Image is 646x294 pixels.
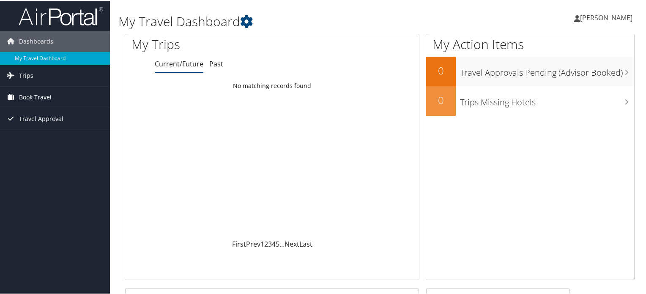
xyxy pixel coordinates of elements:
a: Past [209,58,223,68]
a: Current/Future [155,58,203,68]
a: Next [285,239,299,248]
h1: My Travel Dashboard [118,12,467,30]
h3: Travel Approvals Pending (Advisor Booked) [460,62,634,78]
a: 0Travel Approvals Pending (Advisor Booked) [426,56,634,85]
h1: My Trips [131,35,290,52]
a: First [232,239,246,248]
span: Trips [19,64,33,85]
span: Travel Approval [19,107,63,129]
h1: My Action Items [426,35,634,52]
h2: 0 [426,63,456,77]
h2: 0 [426,92,456,107]
a: Last [299,239,312,248]
a: [PERSON_NAME] [574,4,641,30]
a: 0Trips Missing Hotels [426,85,634,115]
a: Prev [246,239,260,248]
a: 3 [268,239,272,248]
a: 5 [276,239,279,248]
span: Book Travel [19,86,52,107]
span: Dashboards [19,30,53,51]
span: … [279,239,285,248]
a: 4 [272,239,276,248]
img: airportal-logo.png [19,5,103,25]
h3: Trips Missing Hotels [460,91,634,107]
span: [PERSON_NAME] [580,12,632,22]
a: 1 [260,239,264,248]
td: No matching records found [125,77,419,93]
a: 2 [264,239,268,248]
